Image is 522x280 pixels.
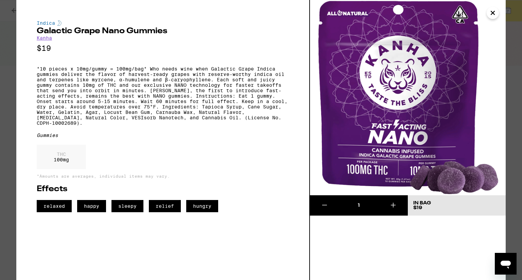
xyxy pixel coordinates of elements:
[413,201,431,205] div: In Bag
[186,200,218,212] span: hungry
[487,7,499,19] button: Close
[37,200,72,212] span: relaxed
[37,35,52,41] a: Kanha
[77,200,106,212] span: happy
[495,253,517,275] iframe: Button to launch messaging window
[37,133,289,138] div: Gummies
[57,20,62,26] img: indicaColor.svg
[37,20,289,26] div: Indica
[149,200,181,212] span: relief
[37,145,86,169] div: 100 mg
[54,152,69,157] p: THC
[37,44,289,53] p: $19
[408,195,506,216] button: In Bag$19
[37,27,289,35] h2: Galactic Grape Nano Gummies
[339,202,378,209] div: 1
[111,200,143,212] span: sleepy
[413,205,422,210] span: $19
[37,66,289,126] p: *10 pieces x 10mg/gummy = 100mg/bag* Who needs wine when Galactic Grape Indica gummies deliver th...
[37,174,289,178] p: *Amounts are averages, individual items may vary.
[37,185,289,193] h2: Effects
